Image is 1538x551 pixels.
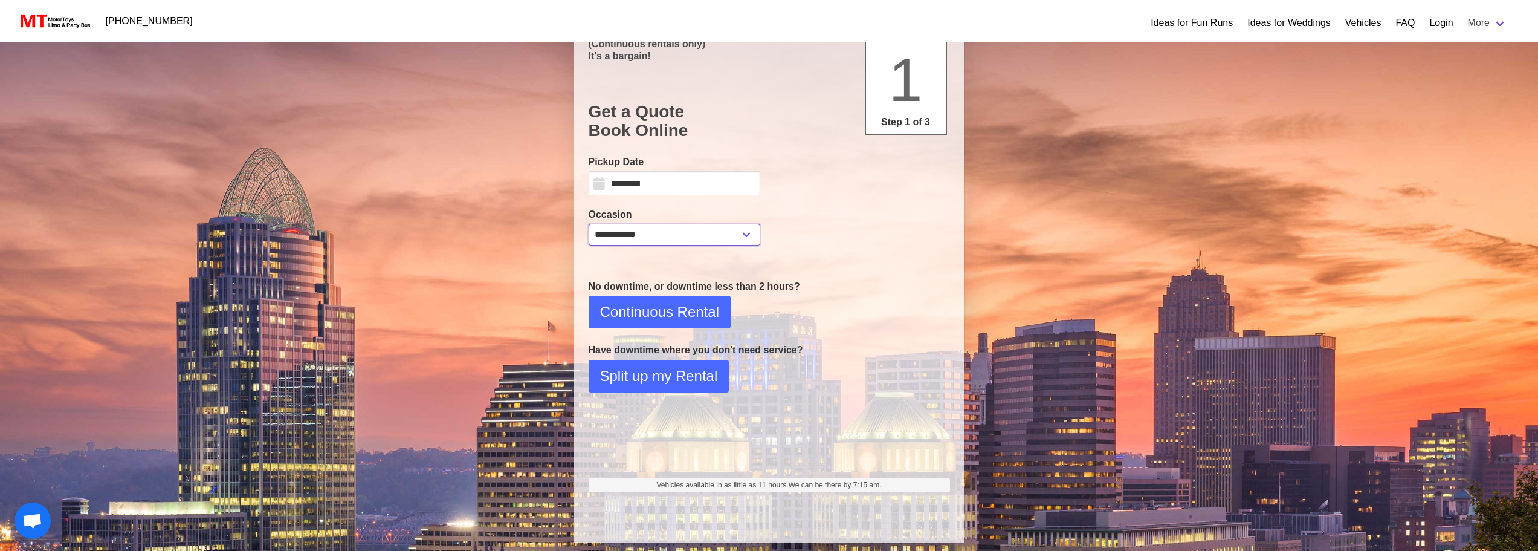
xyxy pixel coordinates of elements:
a: Ideas for Weddings [1247,16,1331,30]
a: More [1461,11,1514,35]
a: [PHONE_NUMBER] [99,9,200,33]
p: Have downtime where you don't need service? [589,343,950,357]
img: MotorToys Logo [17,13,91,30]
label: Occasion [589,207,760,222]
span: Vehicles available in as little as 11 hours. [656,480,881,491]
h1: Get a Quote Book Online [589,102,950,140]
a: Vehicles [1345,16,1381,30]
p: It's a bargain! [589,50,950,62]
a: Login [1429,16,1453,30]
span: Split up my Rental [600,365,718,387]
label: Pickup Date [589,155,760,169]
button: Split up my Rental [589,360,729,393]
p: No downtime, or downtime less than 2 hours? [589,279,950,294]
span: Continuous Rental [600,301,719,323]
a: FAQ [1395,16,1415,30]
div: Open chat [15,503,51,539]
span: 1 [889,46,923,114]
a: Ideas for Fun Runs [1151,16,1233,30]
span: We can be there by 7:15 am. [789,481,882,489]
p: (Continuous rentals only) [589,38,950,50]
button: Continuous Rental [589,296,731,328]
p: Step 1 of 3 [871,115,941,129]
